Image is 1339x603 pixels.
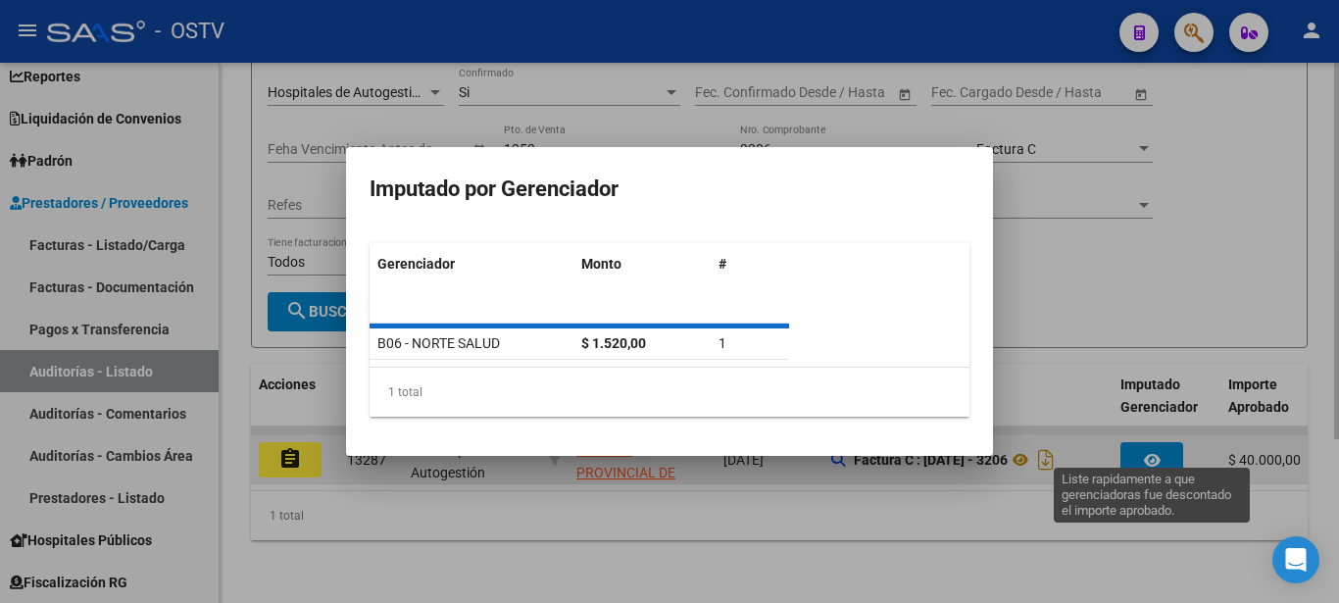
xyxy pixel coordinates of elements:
datatable-header-cell: Gerenciador [370,243,573,285]
h3: Imputado por Gerenciador [370,171,969,208]
div: 1 total [370,368,969,417]
span: Gerenciador [377,256,455,272]
strong: $ 1.520,00 [581,335,646,351]
datatable-header-cell: Monto [573,243,711,285]
span: # [719,256,726,272]
span: B06 - NORTE SALUD [377,335,500,351]
div: Open Intercom Messenger [1272,536,1319,583]
span: Monto [581,256,621,272]
span: 1 [719,335,726,351]
datatable-header-cell: # [711,243,789,285]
